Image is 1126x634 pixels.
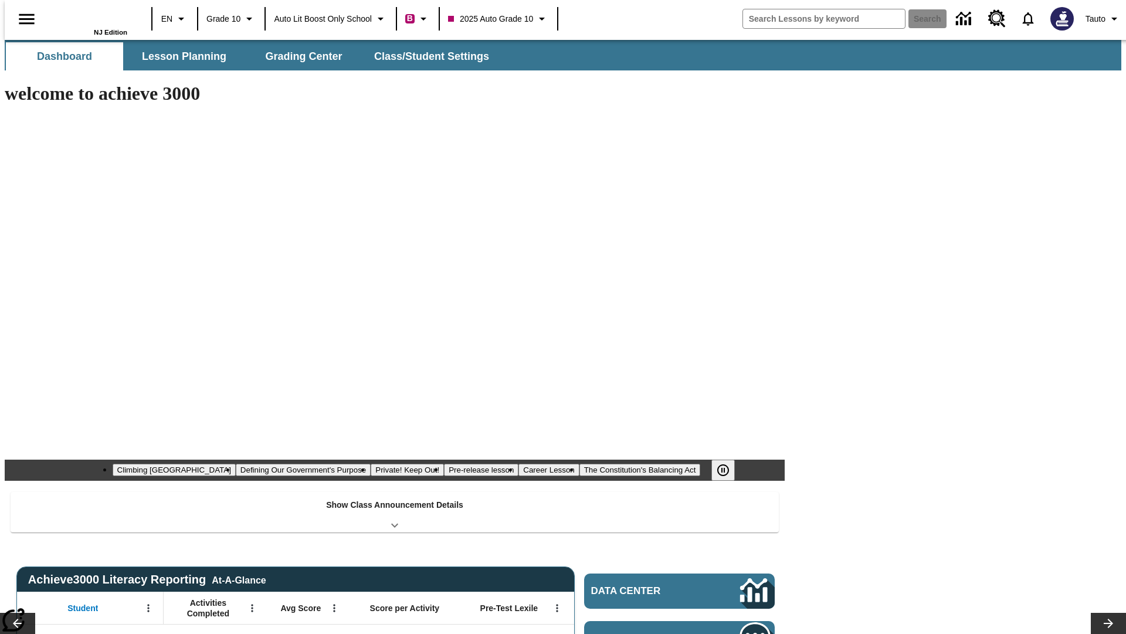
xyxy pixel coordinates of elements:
[326,499,463,511] p: Show Class Announcement Details
[94,29,127,36] span: NJ Edition
[365,42,498,70] button: Class/Student Settings
[9,2,44,36] button: Open side menu
[67,603,98,613] span: Student
[370,603,440,613] span: Score per Activity
[280,603,321,613] span: Avg Score
[156,8,194,29] button: Language: EN, Select a language
[407,11,413,26] span: B
[126,42,243,70] button: Lesson Planning
[371,464,444,476] button: Slide 3 Private! Keep Out!
[548,599,566,617] button: Open Menu
[5,42,500,70] div: SubNavbar
[518,464,579,476] button: Slide 5 Career Lesson
[444,464,518,476] button: Slide 4 Pre-release lesson
[584,574,775,609] a: Data Center
[245,42,362,70] button: Grading Center
[1050,7,1074,31] img: Avatar
[140,599,157,617] button: Open Menu
[206,13,240,25] span: Grade 10
[51,4,127,36] div: Home
[711,460,735,481] button: Pause
[1081,8,1126,29] button: Profile/Settings
[37,50,92,63] span: Dashboard
[1091,613,1126,634] button: Lesson carousel, Next
[265,50,342,63] span: Grading Center
[28,573,266,586] span: Achieve3000 Literacy Reporting
[202,8,261,29] button: Grade: Grade 10, Select a grade
[243,599,261,617] button: Open Menu
[981,3,1013,35] a: Resource Center, Will open in new tab
[591,585,701,597] span: Data Center
[401,8,435,29] button: Boost Class color is violet red. Change class color
[161,13,172,25] span: EN
[274,13,372,25] span: Auto Lit Boost only School
[6,42,123,70] button: Dashboard
[1086,13,1105,25] span: Tauto
[325,599,343,617] button: Open Menu
[443,8,554,29] button: Class: 2025 Auto Grade 10, Select your class
[236,464,371,476] button: Slide 2 Defining Our Government's Purpose
[949,3,981,35] a: Data Center
[5,83,785,104] h1: welcome to achieve 3000
[51,5,127,29] a: Home
[169,598,247,619] span: Activities Completed
[743,9,905,28] input: search field
[113,464,236,476] button: Slide 1 Climbing Mount Tai
[5,40,1121,70] div: SubNavbar
[212,573,266,586] div: At-A-Glance
[142,50,226,63] span: Lesson Planning
[480,603,538,613] span: Pre-Test Lexile
[448,13,533,25] span: 2025 Auto Grade 10
[1013,4,1043,34] a: Notifications
[11,492,779,532] div: Show Class Announcement Details
[711,460,747,481] div: Pause
[269,8,392,29] button: School: Auto Lit Boost only School, Select your school
[374,50,489,63] span: Class/Student Settings
[1043,4,1081,34] button: Select a new avatar
[579,464,701,476] button: Slide 6 The Constitution's Balancing Act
